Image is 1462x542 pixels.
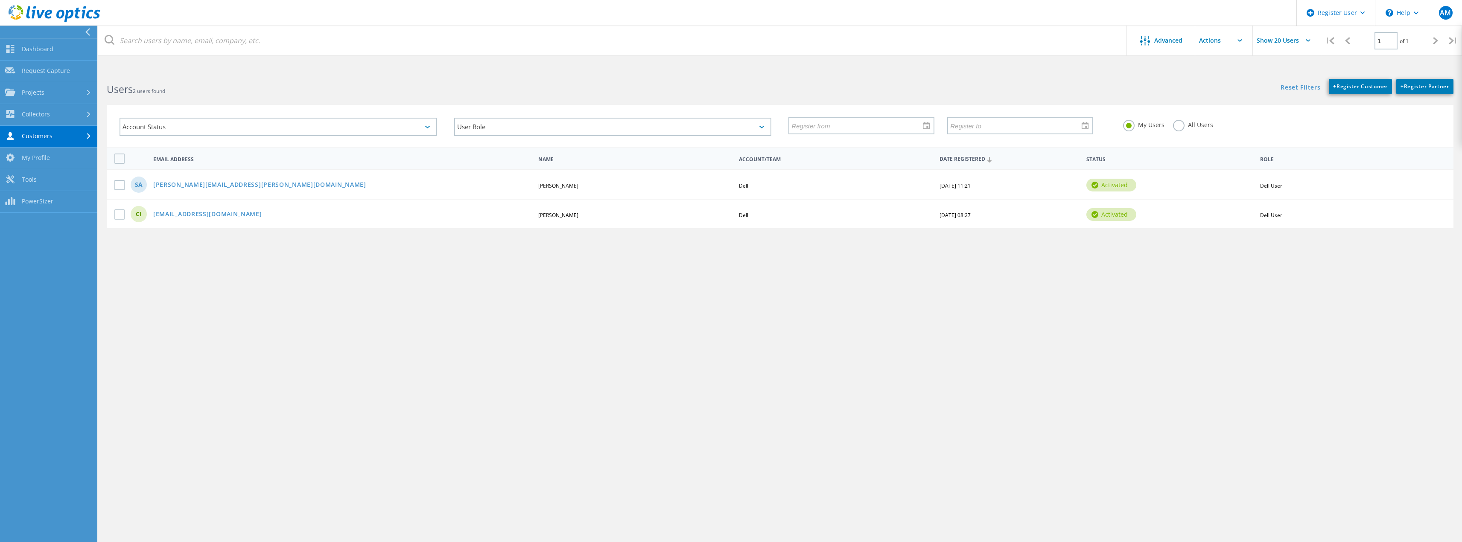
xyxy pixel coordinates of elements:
a: Reset Filters [1281,84,1320,92]
span: Account/Team [739,157,932,162]
div: Account Status [120,118,437,136]
div: User Role [454,118,772,136]
span: Register Customer [1333,83,1388,90]
b: + [1333,83,1337,90]
span: Dell User [1260,182,1282,189]
div: activated [1086,208,1136,221]
span: [DATE] 08:27 [940,212,971,219]
span: 2 users found [133,87,165,95]
span: Status [1086,157,1253,162]
span: Register Partner [1401,83,1449,90]
b: + [1401,83,1404,90]
a: Live Optics Dashboard [9,18,100,24]
a: +Register Customer [1329,79,1392,94]
label: All Users [1173,120,1213,128]
div: | [1321,26,1339,56]
span: Advanced [1154,38,1182,43]
input: Search users by name, email, company, etc. [98,26,1127,55]
span: Dell User [1260,212,1282,219]
label: My Users [1123,120,1164,128]
div: activated [1086,179,1136,191]
span: Name [538,157,732,162]
span: [PERSON_NAME] [538,182,578,189]
div: | [1444,26,1462,56]
a: [EMAIL_ADDRESS][DOMAIN_NAME] [153,211,262,218]
svg: \n [1386,9,1393,17]
span: [PERSON_NAME] [538,212,578,219]
b: Users [107,82,133,96]
span: AM [1440,9,1451,16]
a: [PERSON_NAME][EMAIL_ADDRESS][PERSON_NAME][DOMAIN_NAME] [153,182,366,189]
span: [DATE] 11:21 [940,182,971,189]
span: CI [136,211,142,217]
input: Register from [789,117,928,133]
span: SA [135,182,143,188]
span: Dell [739,212,748,219]
span: Email Address [153,157,531,162]
a: +Register Partner [1396,79,1453,94]
span: Dell [739,182,748,189]
span: of 1 [1400,38,1409,45]
input: Register to [948,117,1086,133]
span: Role [1260,157,1440,162]
span: Date Registered [940,157,1079,162]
